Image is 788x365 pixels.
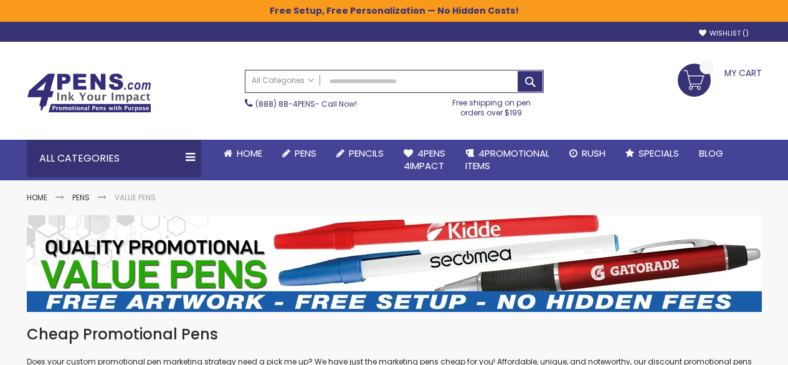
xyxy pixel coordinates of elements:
[439,93,544,118] div: Free shipping on pen orders over $199
[255,99,357,109] span: - Call Now!
[615,140,689,167] a: Specials
[72,192,90,203] a: Pens
[115,192,156,203] strong: Value Pens
[245,71,320,91] a: All Categories
[326,140,394,167] a: Pencils
[582,147,605,160] span: Rush
[252,75,314,85] span: All Categories
[255,99,315,109] a: (888) 88-4PENS
[689,140,733,167] a: Blog
[638,147,679,160] span: Specials
[27,324,762,344] h1: Cheap Promotional Pens
[559,140,615,167] a: Rush
[699,29,749,38] a: Wishlist
[27,73,151,113] img: 4Pens Custom Pens and Promotional Products
[465,147,549,172] span: 4PROMOTIONAL ITEMS
[27,192,47,203] a: Home
[27,140,201,177] div: All Categories
[404,147,445,172] span: 4Pens 4impact
[237,147,262,160] span: Home
[699,147,723,160] span: Blog
[295,147,316,160] span: Pens
[27,215,762,312] img: Value Pens
[349,147,384,160] span: Pencils
[455,140,559,180] a: 4PROMOTIONALITEMS
[214,140,272,167] a: Home
[394,140,455,180] a: 4Pens4impact
[272,140,326,167] a: Pens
